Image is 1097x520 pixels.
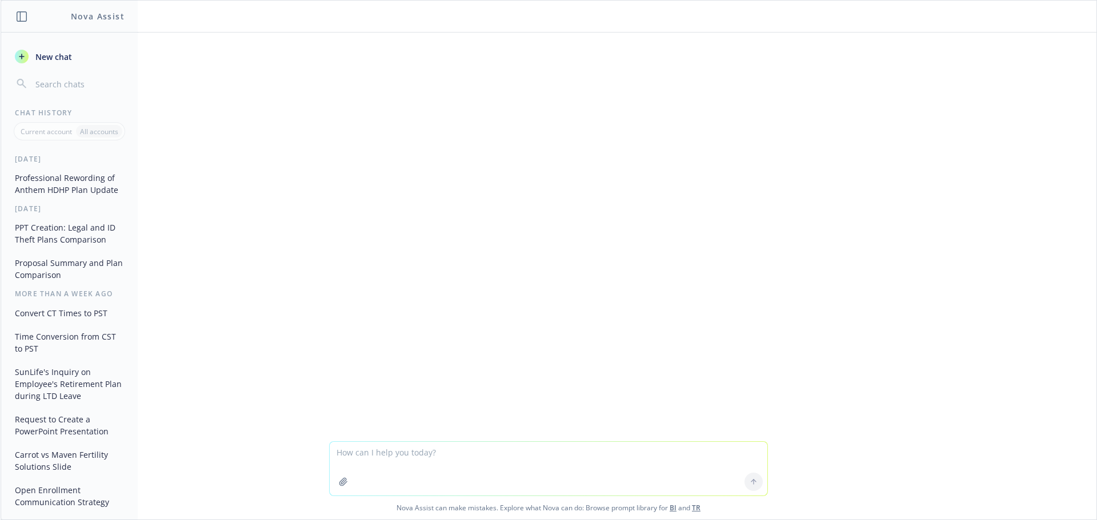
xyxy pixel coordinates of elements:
button: SunLife's Inquiry on Employee's Retirement Plan during LTD Leave [10,362,129,405]
div: [DATE] [1,204,138,213]
p: All accounts [80,127,118,136]
button: Carrot vs Maven Fertility Solutions Slide [10,445,129,476]
button: Proposal Summary and Plan Comparison [10,253,129,284]
button: Convert CT Times to PST [10,304,129,323]
button: New chat [10,46,129,67]
a: TR [692,503,700,513]
span: Nova Assist can make mistakes. Explore what Nova can do: Browse prompt library for and [5,496,1092,519]
input: Search chats [33,76,124,92]
button: Professional Rewording of Anthem HDHP Plan Update [10,168,129,199]
button: Open Enrollment Communication Strategy [10,481,129,511]
a: BI [670,503,676,513]
div: [DATE] [1,154,138,164]
h1: Nova Assist [71,10,125,22]
p: Current account [21,127,72,136]
button: Time Conversion from CST to PST [10,327,129,358]
button: PPT Creation: Legal and ID Theft Plans Comparison [10,218,129,249]
div: More than a week ago [1,289,138,299]
div: Chat History [1,108,138,118]
button: Request to Create a PowerPoint Presentation [10,410,129,441]
span: New chat [33,51,72,63]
